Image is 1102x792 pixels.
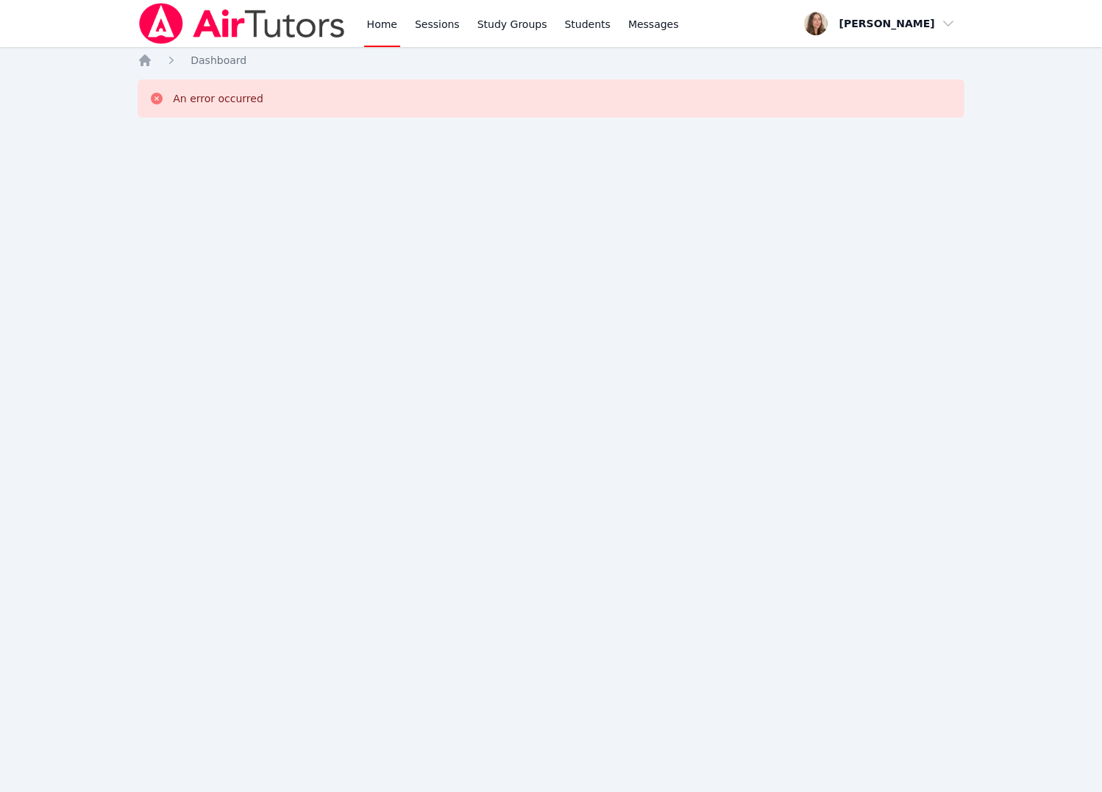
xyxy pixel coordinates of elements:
[628,17,679,32] span: Messages
[138,3,346,44] img: Air Tutors
[173,91,263,106] div: An error occurred
[191,54,246,66] span: Dashboard
[191,53,246,68] a: Dashboard
[138,53,964,68] nav: Breadcrumb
